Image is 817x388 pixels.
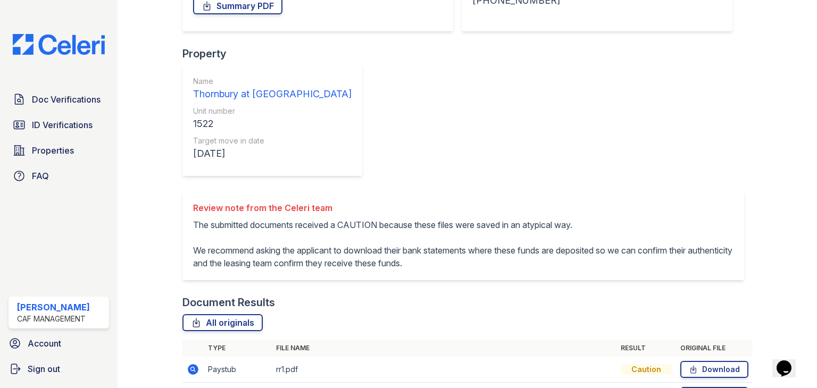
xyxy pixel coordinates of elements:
[28,362,60,375] span: Sign out
[182,46,371,61] div: Property
[182,295,275,310] div: Document Results
[204,357,272,383] td: Paystub
[193,87,352,102] div: Thornbury at [GEOGRAPHIC_DATA]
[17,301,90,314] div: [PERSON_NAME]
[193,218,733,269] p: The submitted documents received a CAUTION because these files were saved in an atypical way. We ...
[193,201,733,214] div: Review note from the Celeri team
[680,361,748,378] a: Download
[621,364,672,375] div: Caution
[9,114,109,136] a: ID Verifications
[193,76,352,87] div: Name
[193,76,352,102] a: Name Thornbury at [GEOGRAPHIC_DATA]
[28,337,61,350] span: Account
[9,89,109,110] a: Doc Verifications
[4,34,113,55] img: CE_Logo_Blue-a8612792a0a2168367f1c8372b55b34899dd931a85d93a1a3d3e32e68fde9ad4.png
[272,340,616,357] th: File name
[182,314,263,331] a: All originals
[772,345,806,377] iframe: chat widget
[17,314,90,324] div: CAF Management
[32,144,74,157] span: Properties
[193,116,352,131] div: 1522
[193,136,352,146] div: Target move in date
[4,358,113,379] a: Sign out
[193,146,352,161] div: [DATE]
[193,106,352,116] div: Unit number
[676,340,753,357] th: Original file
[32,93,101,106] span: Doc Verifications
[9,140,109,161] a: Properties
[32,119,93,131] span: ID Verifications
[9,165,109,187] a: FAQ
[204,340,272,357] th: Type
[4,333,113,354] a: Account
[32,170,49,182] span: FAQ
[616,340,676,357] th: Result
[272,357,616,383] td: rr1.pdf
